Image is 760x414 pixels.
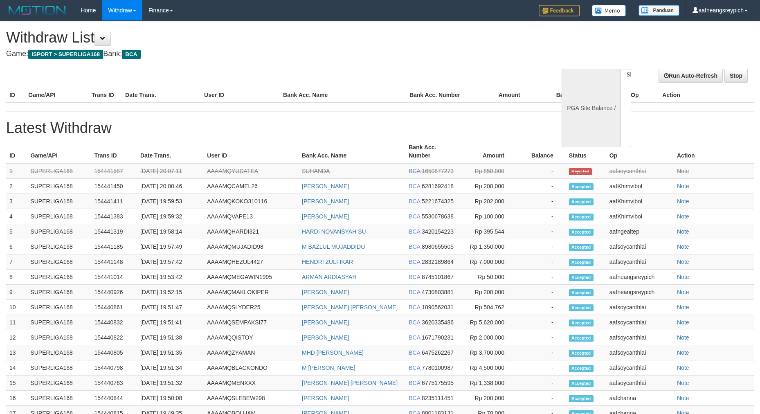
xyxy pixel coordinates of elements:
span: Accepted [569,244,594,251]
td: SUPERLIGA168 [27,194,91,209]
span: 8980655505 [422,243,454,250]
td: Rp 3,700,000 [459,345,517,360]
td: 154441450 [91,179,137,194]
a: Note [677,395,689,401]
td: Rp 50,000 [459,270,517,285]
span: BCA [122,50,140,59]
span: BCA [409,304,420,310]
td: SUPERLIGA168 [27,345,91,360]
a: [PERSON_NAME] [302,213,349,220]
td: [DATE] 19:59:32 [137,209,204,224]
span: Accepted [569,365,594,372]
td: SUPERLIGA168 [27,285,91,300]
td: 154440926 [91,285,137,300]
td: AAAAMQCAMEL26 [204,179,299,194]
a: [PERSON_NAME] [302,198,349,205]
td: AAAAMQHARDI321 [204,224,299,239]
a: Stop [724,69,748,83]
th: Bank Acc. Name [299,140,405,163]
td: 16 [6,391,27,406]
td: aafsoycanthlai [606,300,674,315]
td: AAAAMQBLACKONDO [204,360,299,376]
span: Accepted [569,289,594,296]
span: 8745101867 [422,274,454,280]
td: 13 [6,345,27,360]
a: M [PERSON_NAME] [302,364,355,371]
a: Note [677,349,689,356]
span: BCA [409,334,420,341]
td: 12 [6,330,27,345]
td: Rp 4,500,000 [459,360,517,376]
td: SUPERLIGA168 [27,254,91,270]
a: [PERSON_NAME] [PERSON_NAME] [302,380,398,386]
span: BCA [409,349,420,356]
td: SUPERLIGA168 [27,270,91,285]
th: Bank Acc. Number [406,88,469,103]
span: BCA [409,395,420,401]
a: [PERSON_NAME] [302,395,349,401]
td: Rp 202,000 [459,194,517,209]
td: [DATE] 19:51:34 [137,360,204,376]
td: 5 [6,224,27,239]
td: 4 [6,209,27,224]
td: [DATE] 19:51:32 [137,376,204,391]
th: User ID [204,140,299,163]
span: BCA [409,289,420,295]
td: Rp 5,620,000 [459,315,517,330]
td: aafsoycanthlai [606,330,674,345]
span: 6475262267 [422,349,454,356]
td: [DATE] 19:51:38 [137,330,204,345]
a: Note [677,334,689,341]
td: - [517,376,566,391]
a: [PERSON_NAME] [302,183,349,189]
td: 154440861 [91,300,137,315]
td: 1 [6,163,27,179]
td: 3 [6,194,27,209]
td: SUPERLIGA168 [27,224,91,239]
td: aafsoycanthlai [606,360,674,376]
td: SUPERLIGA168 [27,360,91,376]
td: [DATE] 19:51:41 [137,315,204,330]
td: AAAAMQSLYDER25 [204,300,299,315]
td: aafsoycanthlai [606,376,674,391]
th: Date Trans. [122,88,201,103]
span: Accepted [569,395,594,402]
a: [PERSON_NAME] [302,289,349,295]
a: Note [677,213,689,220]
span: 3620335486 [422,319,454,326]
td: aafchanna [606,391,674,406]
td: 11 [6,315,27,330]
td: - [517,360,566,376]
td: [DATE] 20:00:46 [137,179,204,194]
a: Note [677,198,689,205]
th: Balance [517,140,566,163]
th: Game/API [25,88,88,103]
a: MHD [PERSON_NAME] [302,349,364,356]
th: Bank Acc. Number [405,140,459,163]
th: Date Trans. [137,140,204,163]
a: Note [677,243,689,250]
td: [DATE] 19:57:49 [137,239,204,254]
span: BCA [409,259,420,265]
span: ISPORT > SUPERLIGA168 [28,50,103,59]
a: Note [677,259,689,265]
td: AAAAMQVAPE13 [204,209,299,224]
span: Accepted [569,319,594,326]
span: BCA [409,364,420,371]
td: - [517,163,566,179]
a: Note [677,319,689,326]
a: Note [677,228,689,235]
td: [DATE] 19:51:35 [137,345,204,360]
td: AAAAMQQISTOY [204,330,299,345]
span: BCA [409,213,420,220]
div: PGA Site Balance / [562,69,621,147]
span: BCA [409,319,420,326]
a: Note [677,274,689,280]
span: 3420154223 [422,228,454,235]
td: - [517,209,566,224]
td: [DATE] 19:52:15 [137,285,204,300]
span: Accepted [569,214,594,220]
span: 5221674325 [422,198,454,205]
td: 9 [6,285,27,300]
a: Run Auto-Refresh [659,69,723,83]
